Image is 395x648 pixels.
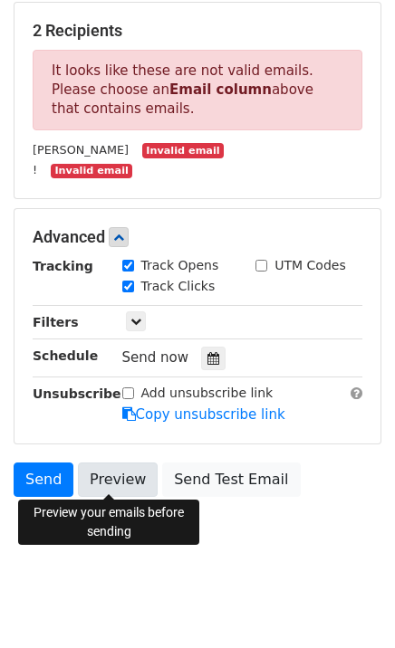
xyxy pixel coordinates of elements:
p: It looks like these are not valid emails. Please choose an above that contains emails. [33,50,362,130]
strong: Email column [169,81,272,98]
small: ! [33,163,37,176]
small: Invalid email [51,164,132,179]
iframe: Chat Widget [304,561,395,648]
div: Preview your emails before sending [18,500,199,545]
a: Send Test Email [162,462,300,497]
strong: Unsubscribe [33,386,121,401]
h5: 2 Recipients [33,21,362,41]
label: Track Clicks [141,277,216,296]
strong: Schedule [33,348,98,363]
label: Track Opens [141,256,219,275]
h5: Advanced [33,227,362,247]
small: Invalid email [142,143,224,158]
a: Send [14,462,73,497]
span: Send now [122,349,189,366]
strong: Filters [33,315,79,329]
strong: Tracking [33,259,93,273]
label: Add unsubscribe link [141,384,274,403]
label: UTM Codes [275,256,345,275]
a: Copy unsubscribe link [122,406,285,423]
small: [PERSON_NAME] [33,143,129,157]
a: Preview [78,462,158,497]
